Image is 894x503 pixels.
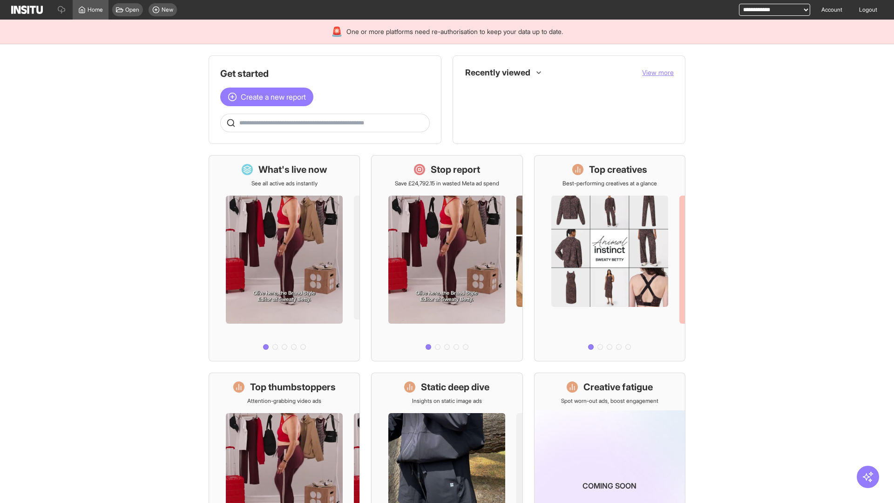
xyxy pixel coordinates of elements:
[371,155,522,361] a: Stop reportSave £24,792.15 in wasted Meta ad spend
[395,180,499,187] p: Save £24,792.15 in wasted Meta ad spend
[162,6,173,14] span: New
[642,68,674,76] span: View more
[125,6,139,14] span: Open
[220,67,430,80] h1: Get started
[642,68,674,77] button: View more
[589,163,647,176] h1: Top creatives
[247,397,321,405] p: Attention-grabbing video ads
[251,180,318,187] p: See all active ads instantly
[421,381,489,394] h1: Static deep dive
[250,381,336,394] h1: Top thumbstoppers
[412,397,482,405] p: Insights on static image ads
[534,155,685,361] a: Top creativesBest-performing creatives at a glance
[11,6,43,14] img: Logo
[346,27,563,36] span: One or more platforms need re-authorisation to keep your data up to date.
[562,180,657,187] p: Best-performing creatives at a glance
[431,163,480,176] h1: Stop report
[241,91,306,102] span: Create a new report
[331,25,343,38] div: 🚨
[258,163,327,176] h1: What's live now
[220,88,313,106] button: Create a new report
[209,155,360,361] a: What's live nowSee all active ads instantly
[88,6,103,14] span: Home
